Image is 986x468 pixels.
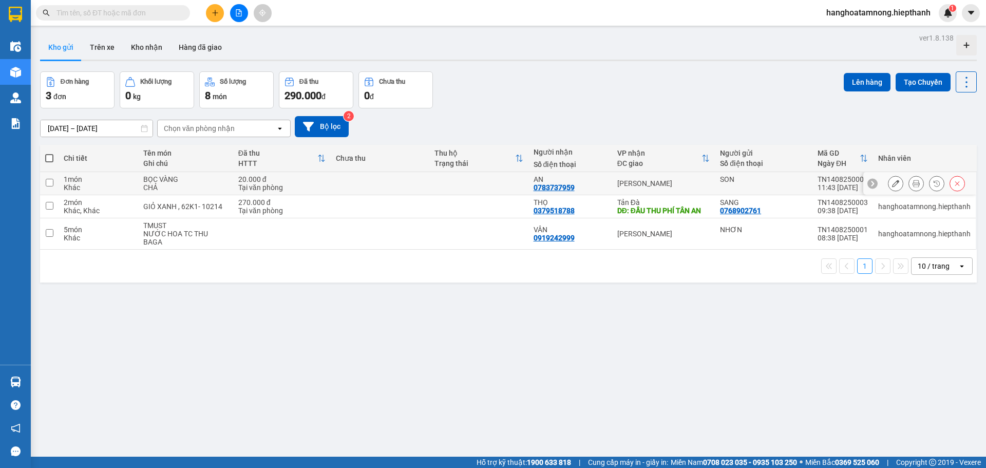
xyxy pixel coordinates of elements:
[206,4,224,22] button: plus
[56,7,178,18] input: Tìm tên, số ĐT hoặc mã đơn
[10,118,21,129] img: solution-icon
[53,92,66,101] span: đơn
[10,92,21,103] img: warehouse-icon
[6,73,83,90] h2: TN1408250004
[720,175,807,183] div: SON
[358,71,433,108] button: Chưa thu0đ
[140,78,172,85] div: Khối lượng
[720,149,807,157] div: Người gửi
[233,145,331,172] th: Toggle SortBy
[878,154,971,162] div: Nhân viên
[11,423,21,433] span: notification
[720,207,761,215] div: 0768902761
[534,226,607,234] div: VÂN
[64,183,133,192] div: Khác
[958,262,966,270] svg: open
[929,459,936,466] span: copyright
[64,154,133,162] div: Chi tiết
[857,258,873,274] button: 1
[617,230,710,238] div: [PERSON_NAME]
[10,41,21,52] img: warehouse-icon
[579,457,580,468] span: |
[534,198,607,207] div: THỌ
[64,207,133,215] div: Khác, Khác
[878,230,971,238] div: hanghoatamnong.hiepthanh
[238,198,326,207] div: 270.000 đ
[220,78,246,85] div: Số lượng
[11,446,21,456] span: message
[844,73,890,91] button: Lên hàng
[143,159,227,167] div: Ghi chú
[143,149,227,157] div: Tên món
[835,458,879,466] strong: 0369 525 060
[818,6,939,19] span: hanghoatamnong.hiepthanh
[10,67,21,78] img: warehouse-icon
[54,73,248,138] h2: VP Nhận: Tản Đà
[276,124,284,133] svg: open
[213,92,227,101] span: món
[344,111,354,121] sup: 2
[534,207,575,215] div: 0379518788
[120,71,194,108] button: Khối lượng0kg
[279,71,353,108] button: Đã thu290.000đ
[64,175,133,183] div: 1 món
[143,183,227,192] div: CHẢ
[956,35,977,55] div: Tạo kho hàng mới
[238,159,317,167] div: HTTT
[888,176,903,191] div: Sửa đơn hàng
[720,226,807,234] div: NHƠN
[295,116,349,137] button: Bộ lọc
[720,198,807,207] div: SANG
[61,78,89,85] div: Đơn hàng
[199,71,274,108] button: Số lượng8món
[534,148,607,156] div: Người nhận
[878,202,971,211] div: hanghoatamnong.hiepthanh
[949,5,956,12] sup: 1
[379,78,405,85] div: Chưa thu
[370,92,374,101] span: đ
[534,234,575,242] div: 0919242999
[9,7,22,22] img: logo-vxr
[46,89,51,102] span: 3
[812,145,873,172] th: Toggle SortBy
[205,89,211,102] span: 8
[818,198,868,207] div: TN1408250003
[919,32,954,44] div: ver 1.8.138
[64,234,133,242] div: Khác
[818,149,860,157] div: Mã GD
[818,159,860,167] div: Ngày ĐH
[254,4,272,22] button: aim
[534,183,575,192] div: 0783737959
[64,198,133,207] div: 2 món
[82,35,123,60] button: Trên xe
[617,198,710,207] div: Tản Đà
[962,4,980,22] button: caret-down
[943,8,953,17] img: icon-new-feature
[40,71,115,108] button: Đơn hàng3đơn
[285,89,321,102] span: 290.000
[321,92,326,101] span: đ
[230,4,248,22] button: file-add
[238,175,326,183] div: 20.000 đ
[41,120,153,137] input: Select a date range.
[617,207,710,215] div: DĐ: ĐẦU THU PHÍ TÂN AN
[143,230,227,246] div: NƯỚC HOA TC THU BAGA
[137,8,248,25] b: [DOMAIN_NAME]
[429,145,528,172] th: Toggle SortBy
[612,145,715,172] th: Toggle SortBy
[10,377,21,387] img: warehouse-icon
[32,8,118,70] b: Công Ty xe khách HIỆP THÀNH
[133,92,141,101] span: kg
[235,9,242,16] span: file-add
[896,73,951,91] button: Tạo Chuyến
[299,78,318,85] div: Đã thu
[818,226,868,234] div: TN1408250001
[64,226,133,234] div: 5 món
[966,8,976,17] span: caret-down
[703,458,797,466] strong: 0708 023 035 - 0935 103 250
[212,9,219,16] span: plus
[818,207,868,215] div: 09:38 [DATE]
[477,457,571,468] span: Hỗ trợ kỹ thuật:
[238,207,326,215] div: Tại văn phòng
[143,175,227,183] div: BỌC VÀNG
